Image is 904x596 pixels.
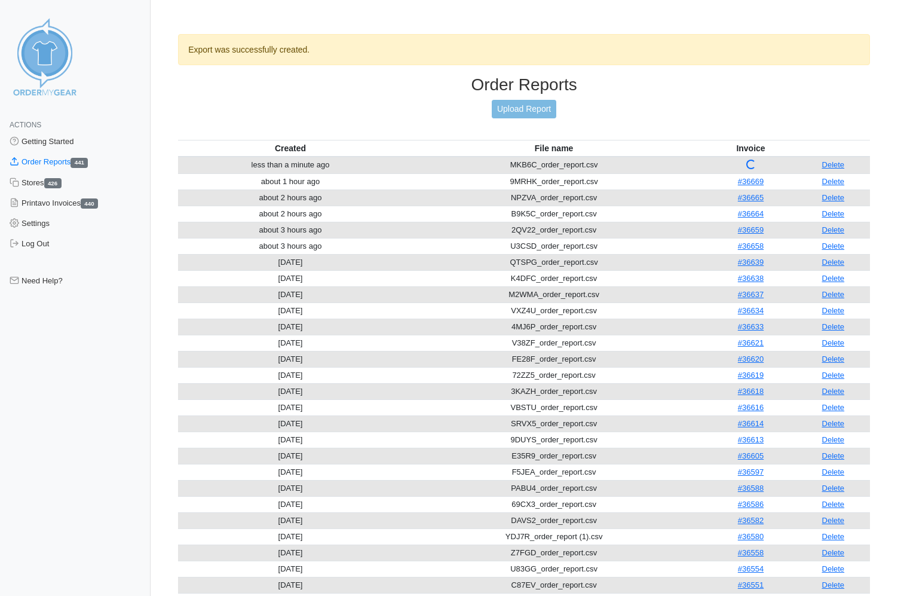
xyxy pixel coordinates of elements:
a: Delete [822,225,845,234]
a: #36586 [738,500,764,509]
a: #36558 [738,548,764,557]
td: 2QV22_order_report.csv [403,222,706,238]
a: #36658 [738,242,764,250]
a: Delete [822,160,845,169]
a: #36664 [738,209,764,218]
a: #36659 [738,225,764,234]
td: [DATE] [178,254,403,270]
a: Delete [822,193,845,202]
a: Delete [822,419,845,428]
a: Delete [822,435,845,444]
td: Z7FGD_order_report.csv [403,545,706,561]
a: #36638 [738,274,764,283]
span: 426 [44,178,62,188]
td: about 2 hours ago [178,190,403,206]
td: MKB6C_order_report.csv [403,157,706,174]
a: Delete [822,306,845,315]
a: Delete [822,290,845,299]
td: 4MJ6P_order_report.csv [403,319,706,335]
td: [DATE] [178,496,403,512]
a: Delete [822,532,845,541]
a: Delete [822,338,845,347]
td: SRVX5_order_report.csv [403,415,706,432]
td: [DATE] [178,528,403,545]
td: [DATE] [178,302,403,319]
a: Delete [822,451,845,460]
td: [DATE] [178,319,403,335]
td: [DATE] [178,383,403,399]
td: V38ZF_order_report.csv [403,335,706,351]
td: [DATE] [178,577,403,593]
a: Delete [822,177,845,186]
td: C87EV_order_report.csv [403,577,706,593]
a: #36551 [738,580,764,589]
td: K4DFC_order_report.csv [403,270,706,286]
td: less than a minute ago [178,157,403,174]
td: about 2 hours ago [178,206,403,222]
a: #36613 [738,435,764,444]
td: VXZ4U_order_report.csv [403,302,706,319]
h3: Order Reports [178,75,870,95]
span: Actions [10,121,41,129]
td: [DATE] [178,367,403,383]
td: DAVS2_order_report.csv [403,512,706,528]
td: [DATE] [178,286,403,302]
th: File name [403,140,706,157]
a: #36639 [738,258,764,267]
td: F5JEA_order_report.csv [403,464,706,480]
td: NPZVA_order_report.csv [403,190,706,206]
a: #36582 [738,516,764,525]
td: 9DUYS_order_report.csv [403,432,706,448]
a: Delete [822,580,845,589]
a: #36597 [738,467,764,476]
td: QTSPG_order_report.csv [403,254,706,270]
a: Delete [822,274,845,283]
td: VBSTU_order_report.csv [403,399,706,415]
td: [DATE] [178,448,403,464]
td: [DATE] [178,512,403,528]
a: Delete [822,467,845,476]
td: 9MRHK_order_report.csv [403,173,706,190]
a: Delete [822,564,845,573]
td: about 3 hours ago [178,238,403,254]
a: #36554 [738,564,764,573]
a: Delete [822,354,845,363]
a: Delete [822,209,845,218]
a: Delete [822,258,845,267]
td: FE28F_order_report.csv [403,351,706,367]
a: #36669 [738,177,764,186]
td: [DATE] [178,351,403,367]
a: Delete [822,548,845,557]
td: 72ZZ5_order_report.csv [403,367,706,383]
a: #36620 [738,354,764,363]
th: Created [178,140,403,157]
a: #36616 [738,403,764,412]
a: Delete [822,403,845,412]
a: #36588 [738,484,764,493]
a: Delete [822,242,845,250]
td: [DATE] [178,415,403,432]
a: Delete [822,484,845,493]
td: about 1 hour ago [178,173,403,190]
td: [DATE] [178,545,403,561]
a: #36633 [738,322,764,331]
td: [DATE] [178,432,403,448]
td: [DATE] [178,464,403,480]
a: #36665 [738,193,764,202]
a: #36634 [738,306,764,315]
td: 69CX3_order_report.csv [403,496,706,512]
a: #36614 [738,419,764,428]
a: #36605 [738,451,764,460]
th: Invoice [705,140,796,157]
td: [DATE] [178,561,403,577]
a: Delete [822,516,845,525]
td: B9K5C_order_report.csv [403,206,706,222]
td: [DATE] [178,270,403,286]
a: Delete [822,371,845,380]
a: #36637 [738,290,764,299]
span: 441 [71,158,88,168]
a: #36580 [738,532,764,541]
td: U83GG_order_report.csv [403,561,706,577]
a: Delete [822,322,845,331]
td: M2WMA_order_report.csv [403,286,706,302]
